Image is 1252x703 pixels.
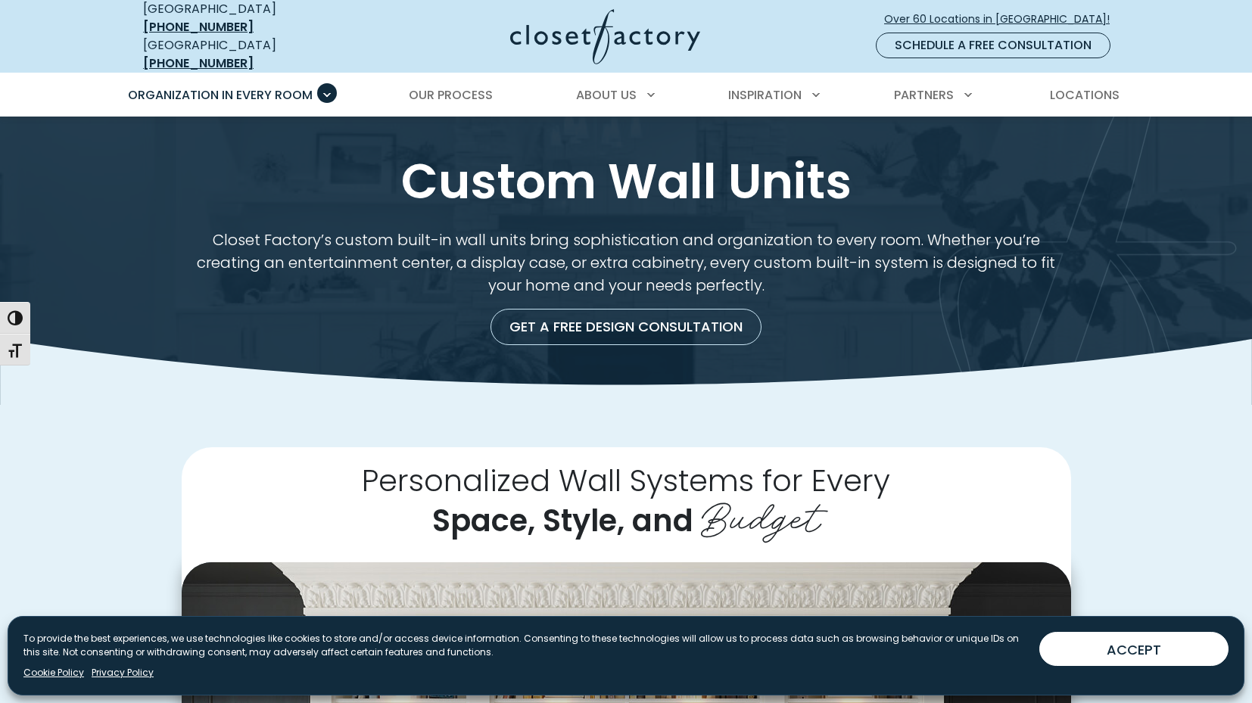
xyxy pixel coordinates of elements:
[409,86,493,104] span: Our Process
[143,54,254,72] a: [PHONE_NUMBER]
[884,11,1122,27] span: Over 60 Locations in [GEOGRAPHIC_DATA]!
[1050,86,1120,104] span: Locations
[728,86,802,104] span: Inspiration
[883,6,1123,33] a: Over 60 Locations in [GEOGRAPHIC_DATA]!
[894,86,954,104] span: Partners
[128,86,313,104] span: Organization in Every Room
[23,666,84,680] a: Cookie Policy
[362,459,890,502] span: Personalized Wall Systems for Every
[182,229,1071,297] p: Closet Factory’s custom built-in wall units bring sophistication and organization to every room. ...
[491,309,761,345] a: Get a Free Design Consultation
[140,153,1112,210] h1: Custom Wall Units
[23,632,1027,659] p: To provide the best experiences, we use technologies like cookies to store and/or access device i...
[1039,632,1229,666] button: ACCEPT
[92,666,154,680] a: Privacy Policy
[876,33,1110,58] a: Schedule a Free Consultation
[432,499,693,542] span: Space, Style, and
[117,74,1135,117] nav: Primary Menu
[143,18,254,36] a: [PHONE_NUMBER]
[576,86,637,104] span: About Us
[143,36,363,73] div: [GEOGRAPHIC_DATA]
[510,9,700,64] img: Closet Factory Logo
[701,484,821,544] span: Budget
